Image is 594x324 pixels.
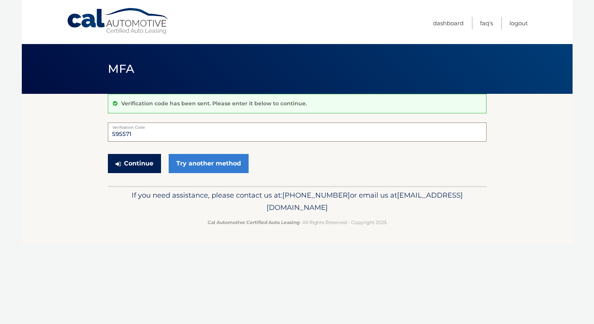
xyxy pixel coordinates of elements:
p: If you need assistance, please contact us at: or email us at [113,189,482,214]
strong: Cal Automotive Certified Auto Leasing [208,219,299,225]
p: - All Rights Reserved - Copyright 2025 [113,218,482,226]
p: Verification code has been sent. Please enter it below to continue. [121,100,307,107]
span: [PHONE_NUMBER] [282,191,350,200]
a: FAQ's [480,17,493,29]
a: Dashboard [433,17,464,29]
a: Cal Automotive [67,8,170,35]
span: [EMAIL_ADDRESS][DOMAIN_NAME] [267,191,463,212]
a: Logout [509,17,528,29]
a: Try another method [169,154,249,173]
button: Continue [108,154,161,173]
label: Verification Code [108,123,487,129]
span: MFA [108,62,135,76]
input: Verification Code [108,123,487,142]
